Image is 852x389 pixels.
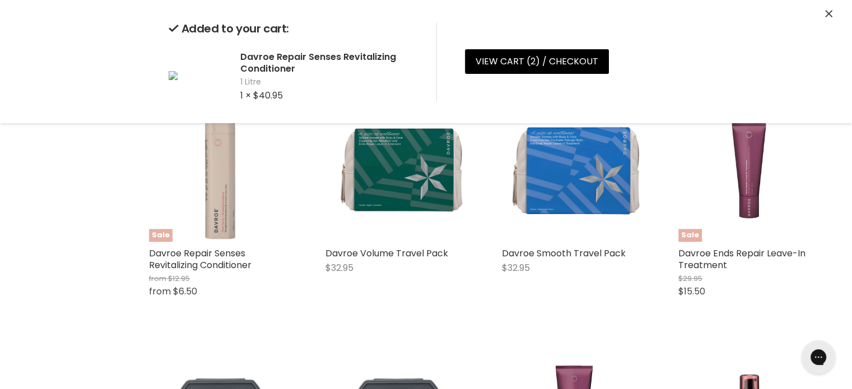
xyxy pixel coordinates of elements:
span: 2 [530,55,536,68]
span: 1 × [240,89,251,102]
a: Davroe Repair Senses Revitalizing Conditioner [149,247,252,271]
span: $6.50 [173,285,197,298]
a: Davroe Volume Travel Pack [325,247,448,260]
a: Davroe Repair Senses Revitalizing ConditionerSale [149,99,292,242]
img: Davroe Smooth Travel Pack [502,114,645,227]
a: Davroe Volume Travel Pack [325,99,468,242]
a: Davroe Ends Repair Leave-In TreatmentSale [678,99,821,242]
span: Sale [149,229,173,242]
a: Davroe Smooth Travel Pack [502,99,645,242]
button: Close [825,8,832,20]
img: Davroe Ends Repair Leave-In Treatment [702,99,797,242]
span: from [149,285,171,298]
img: Davroe Repair Senses Revitalizing Conditioner [169,71,178,80]
span: $12.95 [168,273,190,284]
span: $40.95 [253,89,283,102]
span: $32.95 [325,261,353,274]
span: $29.95 [678,273,702,284]
span: 1 Litre [240,77,418,88]
a: View cart (2) / Checkout [465,49,609,74]
span: Sale [678,229,702,242]
span: from [149,273,166,284]
img: Davroe Repair Senses Revitalizing Conditioner [149,99,292,242]
span: $32.95 [502,261,530,274]
span: $15.50 [678,285,705,298]
img: Davroe Volume Travel Pack [325,113,468,229]
iframe: Gorgias live chat messenger [796,336,841,378]
h2: Added to your cart: [169,22,418,35]
a: Davroe Ends Repair Leave-In Treatment [678,247,806,271]
h2: Davroe Repair Senses Revitalizing Conditioner [240,51,418,74]
a: Davroe Smooth Travel Pack [502,247,626,260]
